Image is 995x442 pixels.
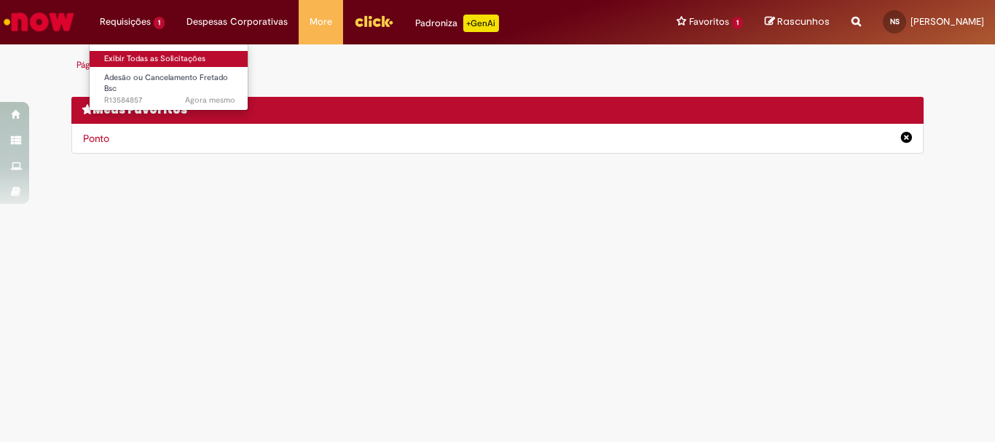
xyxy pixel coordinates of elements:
span: Adesão ou Cancelamento Fretado Bsc [104,72,228,95]
div: Padroniza [415,15,499,32]
p: +GenAi [463,15,499,32]
img: click_logo_yellow_360x200.png [354,10,393,32]
a: Exibir Todas as Solicitações [90,51,250,67]
span: Favoritos [689,15,729,29]
span: 1 [154,17,165,29]
time: 01/10/2025 10:19:17 [185,95,235,106]
img: ServiceNow [1,7,76,36]
a: Página inicial [76,59,127,71]
span: Despesas Corporativas [186,15,288,29]
span: R13584857 [104,95,235,106]
span: 1 [732,17,743,29]
a: Ponto [83,132,109,145]
ul: Trilhas de página [71,52,924,79]
a: Rascunhos [765,15,830,29]
a: Aberto R13584857 : Adesão ou Cancelamento Fretado Bsc [90,70,250,101]
span: Rascunhos [777,15,830,28]
span: [PERSON_NAME] [911,15,984,28]
span: Requisições [100,15,151,29]
span: NS [890,17,900,26]
span: Agora mesmo [185,95,235,106]
span: More [310,15,332,29]
ul: Requisições [89,44,248,111]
